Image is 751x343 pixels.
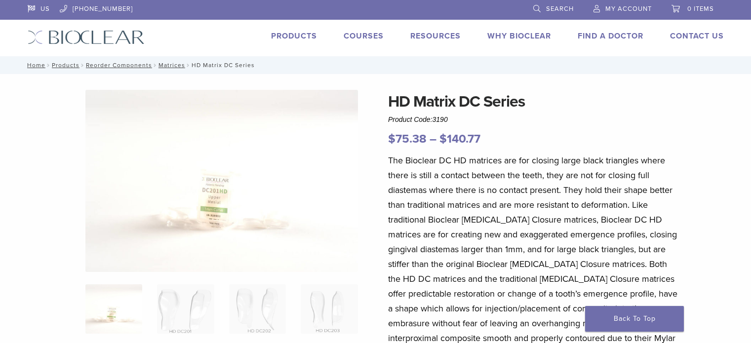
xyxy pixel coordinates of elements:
span: / [79,63,86,68]
img: Bioclear [28,30,145,44]
a: Resources [410,31,461,41]
span: Product Code: [388,115,448,123]
span: / [45,63,52,68]
a: Products [271,31,317,41]
img: HD Matrix DC Series - Image 3 [229,284,286,334]
span: – [430,132,436,146]
span: 3190 [433,115,448,123]
span: 0 items [687,5,714,13]
img: HD Matrix DC Series - Image 4 [301,284,357,334]
a: Courses [344,31,384,41]
a: Reorder Components [86,62,152,69]
img: Anterior-HD-DC-Series-Matrices-324x324.jpg [85,284,142,334]
span: My Account [605,5,652,13]
img: HD Matrix DC Series - Image 2 [157,284,214,334]
nav: HD Matrix DC Series [20,56,731,74]
a: Why Bioclear [487,31,551,41]
a: Find A Doctor [578,31,643,41]
a: Back To Top [585,306,684,332]
h1: HD Matrix DC Series [388,90,678,114]
span: $ [439,132,447,146]
a: Contact Us [670,31,724,41]
a: Home [24,62,45,69]
a: Matrices [158,62,185,69]
bdi: 140.77 [439,132,480,146]
span: / [185,63,192,68]
img: Anterior HD DC Series Matrices [85,90,358,272]
span: Search [546,5,574,13]
a: Products [52,62,79,69]
span: $ [388,132,395,146]
bdi: 75.38 [388,132,427,146]
span: / [152,63,158,68]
